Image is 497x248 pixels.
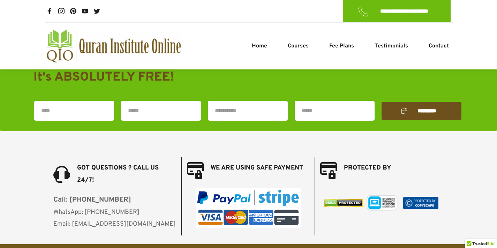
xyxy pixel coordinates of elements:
a: Contact [427,42,451,50]
span: WE ARE USING SAFE PAYMENT [211,164,303,172]
span: It's ABSOLUTELY FREE! [33,69,174,85]
span: Courses [288,42,309,50]
span: Contact [429,42,449,50]
a: Call: [PHONE_NUMBER] [53,195,131,204]
span: Fee Plans [329,42,354,50]
span: PROTECTED BY [344,164,391,172]
a: WhatsApp: [PHONE_NUMBER] [53,208,140,216]
span: Home [252,42,267,50]
span: Testimonials [375,42,408,50]
a: Fee Plans [327,42,356,50]
a: Courses [286,42,310,50]
span: Email: [EMAIL_ADDRESS][DOMAIN_NAME] [53,220,176,228]
a: Testimonials [373,42,410,50]
span: GOT QUESTIONS ? CALL US 24/7! [77,164,160,184]
a: Home [250,42,269,50]
a: quran-institute-online-australia [46,30,181,62]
